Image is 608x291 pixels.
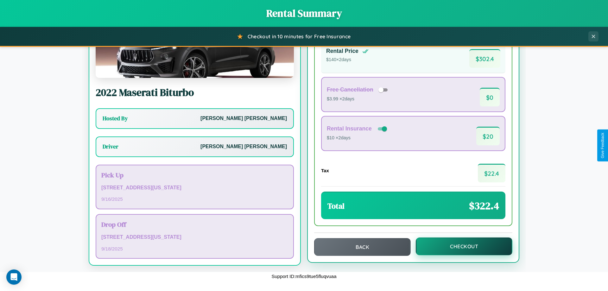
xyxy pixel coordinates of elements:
p: $ 140 × 2 days [326,56,369,64]
span: $ 0 [480,88,500,106]
span: $ 20 [476,127,500,145]
h3: Drop Off [101,220,288,229]
p: [STREET_ADDRESS][US_STATE] [101,183,288,193]
p: 9 / 16 / 2025 [101,195,288,203]
p: [PERSON_NAME] [PERSON_NAME] [200,142,287,151]
h2: 2022 Maserati Biturbo [96,85,294,99]
p: Support ID: mfics9tue5fluqvuaa [271,272,336,281]
h3: Pick Up [101,170,288,180]
h4: Rental Insurance [327,125,372,132]
h3: Hosted By [103,115,128,122]
p: [STREET_ADDRESS][US_STATE] [101,233,288,242]
p: $10 × 2 days [327,134,388,142]
h4: Tax [321,168,329,173]
h3: Driver [103,143,118,150]
h3: Total [327,201,345,211]
p: 9 / 18 / 2025 [101,244,288,253]
h4: Free Cancellation [327,86,373,93]
div: Open Intercom Messenger [6,269,22,285]
span: $ 22.4 [478,164,505,182]
span: $ 302.4 [469,49,500,68]
h1: Rental Summary [6,6,602,20]
p: [PERSON_NAME] [PERSON_NAME] [200,114,287,123]
span: $ 322.4 [469,199,499,213]
button: Checkout [416,237,512,255]
div: Give Feedback [600,133,605,158]
h4: Rental Price [326,48,358,54]
p: $3.99 × 2 days [327,95,390,103]
span: Checkout in 10 minutes for Free Insurance [248,33,351,40]
button: Back [314,238,411,256]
